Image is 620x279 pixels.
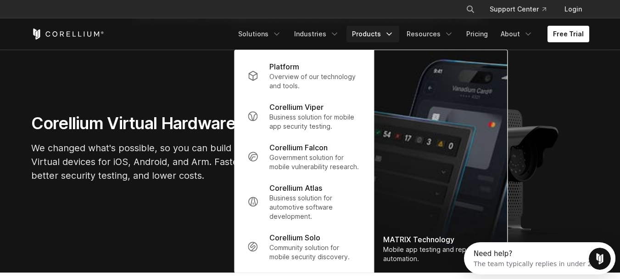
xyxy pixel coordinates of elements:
p: We changed what's possible, so you can build what's next. Virtual devices for iOS, Android, and A... [31,141,307,182]
a: Login [557,1,589,17]
p: Overview of our technology and tools. [269,72,361,91]
p: Community solution for mobile security discovery. [269,243,361,262]
a: Corellium Solo Community solution for mobile security discovery. [240,227,368,267]
a: Industries [289,26,345,42]
a: Corellium Home [31,28,104,40]
div: Need help? [10,8,132,15]
a: Products [346,26,399,42]
a: Corellium Viper Business solution for mobile app security testing. [240,96,368,137]
a: Solutions [233,26,287,42]
p: Corellium Falcon [269,142,328,153]
p: Government solution for mobile vulnerability research. [269,153,361,171]
a: Support Center [482,1,553,17]
p: Business solution for mobile app security testing. [269,113,361,131]
div: Navigation Menu [233,26,589,42]
img: Matrix_WebNav_1x [374,50,508,273]
h1: Corellium Virtual Hardware [31,113,307,134]
div: The team typically replies in under 2h [10,15,132,25]
iframe: Intercom live chat [589,248,611,270]
div: Open Intercom Messenger [4,4,159,29]
p: Corellium Solo [269,232,320,243]
a: Corellium Falcon Government solution for mobile vulnerability research. [240,137,368,177]
iframe: Intercom live chat discovery launcher [464,242,615,274]
div: Navigation Menu [455,1,589,17]
p: Platform [269,61,299,72]
p: Corellium Viper [269,102,324,113]
p: Corellium Atlas [269,182,322,194]
a: MATRIX Technology Mobile app testing and reporting automation. [374,50,508,273]
a: Platform Overview of our technology and tools. [240,56,368,96]
div: MATRIX Technology [383,234,498,245]
div: Mobile app testing and reporting automation. [383,245,498,263]
a: Pricing [461,26,493,42]
button: Search [462,1,479,17]
a: About [495,26,538,42]
a: Resources [401,26,459,42]
p: Business solution for automotive software development. [269,194,361,221]
a: Free Trial [547,26,589,42]
a: Corellium Atlas Business solution for automotive software development. [240,177,368,227]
